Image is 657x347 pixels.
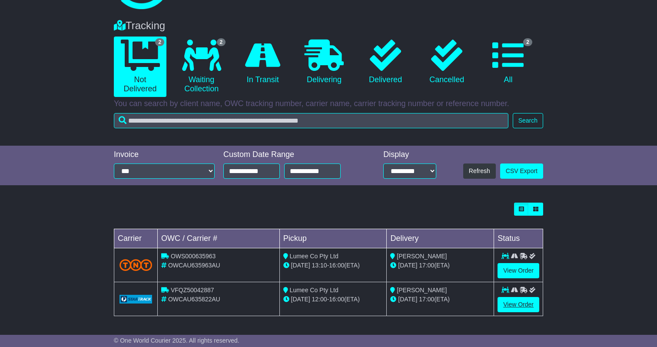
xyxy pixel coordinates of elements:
span: VFQZ50042887 [171,287,214,294]
span: [DATE] [398,262,417,269]
span: Lumee Co Pty Ltd [290,253,338,260]
td: Carrier [114,229,158,248]
a: Delivered [359,37,412,88]
span: 2 [523,38,532,46]
span: © One World Courier 2025. All rights reserved. [114,337,239,344]
td: Pickup [279,229,387,248]
a: View Order [498,263,539,278]
span: 16:00 [329,296,344,303]
button: Search [513,113,543,128]
span: [DATE] [398,296,417,303]
span: [DATE] [291,296,310,303]
a: In Transit [236,37,289,88]
span: 12:00 [312,296,327,303]
span: 17:00 [419,296,434,303]
a: Delivering [298,37,350,88]
span: [PERSON_NAME] [397,253,447,260]
span: [PERSON_NAME] [397,287,447,294]
span: 13:10 [312,262,327,269]
a: Cancelled [421,37,473,88]
span: OWCAU635822AU [168,296,220,303]
td: Status [494,229,543,248]
a: 2 Waiting Collection [175,37,228,97]
p: You can search by client name, OWC tracking number, carrier name, carrier tracking number or refe... [114,99,543,109]
div: - (ETA) [283,261,383,270]
span: 17:00 [419,262,434,269]
div: (ETA) [390,295,490,304]
a: View Order [498,297,539,312]
a: CSV Export [500,163,543,179]
td: Delivery [387,229,494,248]
button: Refresh [463,163,496,179]
a: 2 All [482,37,534,88]
span: Lumee Co Pty Ltd [290,287,338,294]
div: Custom Date Range [223,150,361,160]
div: (ETA) [390,261,490,270]
span: 16:00 [329,262,344,269]
div: Tracking [109,20,547,32]
span: OWS000635963 [171,253,216,260]
div: - (ETA) [283,295,383,304]
a: 2 Not Delivered [114,37,166,97]
span: 2 [217,38,226,46]
img: GetCarrierServiceLogo [119,295,152,304]
div: Invoice [114,150,215,160]
span: 2 [155,38,164,46]
div: Display [383,150,436,160]
img: TNT_Domestic.png [119,259,152,271]
span: [DATE] [291,262,310,269]
span: OWCAU635963AU [168,262,220,269]
td: OWC / Carrier # [158,229,280,248]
